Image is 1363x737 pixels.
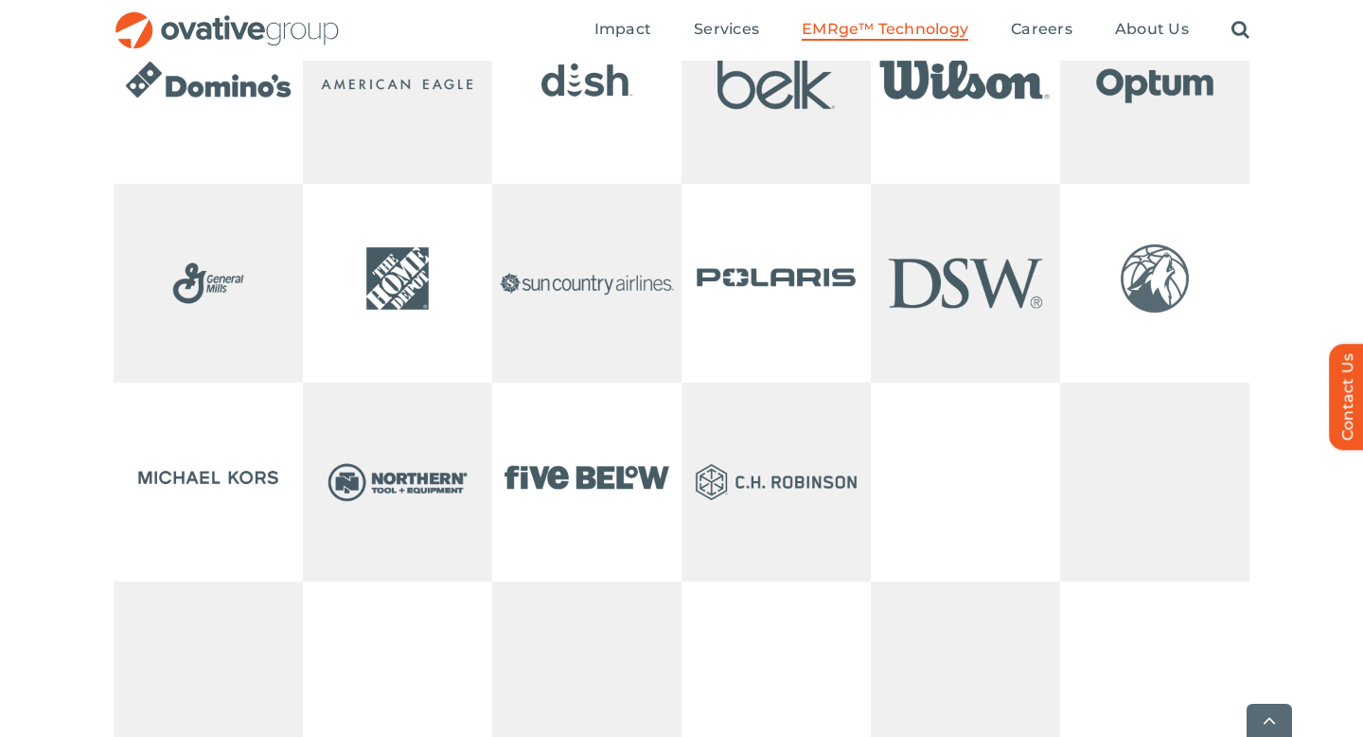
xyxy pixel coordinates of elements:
[114,383,303,572] img: Home – Client Logo Ticker – Michael Kors
[694,20,759,41] a: Services
[594,20,651,41] a: Impact
[681,184,871,373] img: Consulting – Client Logos Ticker 5 – Polaris
[114,9,341,27] a: OG_Full_horizontal_RGB
[1115,20,1189,39] span: About Us
[1060,387,1249,577] img: Home – Client Logo Ticker – Aerie
[492,189,681,378] img: Home – Client Logo Ticker – Sun Country
[681,387,871,577] img: Home – Client Logo Ticker – CH Robinson
[871,189,1060,378] img: Home – Client Logo Ticker 11 – DSW
[1060,184,1249,373] img: Home – Client Logo Ticker – Timberwolves
[1011,20,1072,41] a: Careers
[1115,20,1189,41] a: About Us
[871,383,1060,572] img: Home – Client Logo Ticker – Post Consumer Brands
[802,20,968,41] a: EMRge™ Technology
[1011,20,1072,39] span: Careers
[802,20,968,39] span: EMRge™ Technology
[694,20,759,39] span: Services
[114,189,303,378] img: Home – Client Logo Ticker – General Mills
[594,20,651,39] span: Impact
[492,383,681,572] img: Home – Client Logo Ticker – Five Below
[303,387,492,577] img: Home – Client Logo Ticker – Northern Tool & Equipment
[303,184,492,373] img: Home – Client Logo Ticker – Home Depot
[1231,20,1249,41] a: Search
